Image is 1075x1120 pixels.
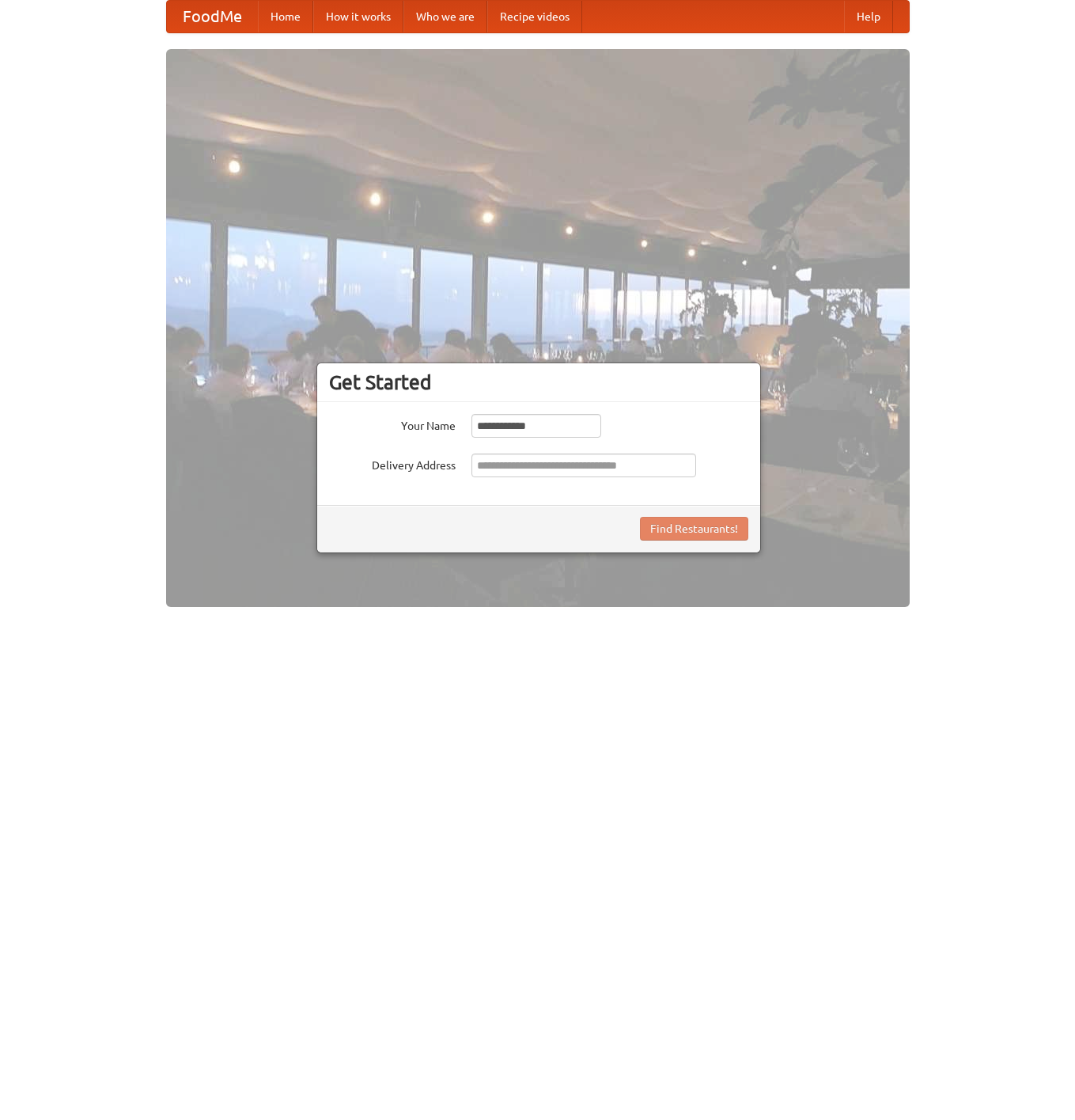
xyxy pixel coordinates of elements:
[329,454,456,473] label: Delivery Address
[403,1,487,32] a: Who we are
[329,414,456,434] label: Your Name
[844,1,893,32] a: Help
[258,1,313,32] a: Home
[167,1,258,32] a: FoodMe
[640,517,748,541] button: Find Restaurants!
[487,1,582,32] a: Recipe videos
[329,370,748,394] h3: Get Started
[313,1,403,32] a: How it works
